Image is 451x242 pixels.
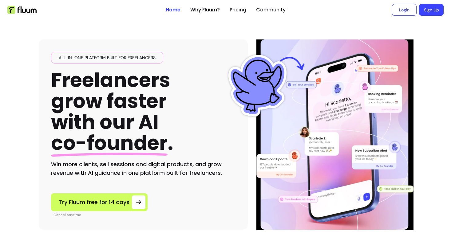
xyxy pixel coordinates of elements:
[392,4,417,16] a: Login
[51,193,148,211] a: Try Fluum free for 14 days
[51,160,235,177] h2: Win more clients, sell sessions and digital products, and grow revenue with AI guidance in one pl...
[7,6,37,14] img: Fluum Logo
[56,55,158,61] span: All-in-one platform built for freelancers
[230,6,246,14] a: Pricing
[190,6,220,14] a: Why Fluum?
[53,212,148,217] p: Cancel anytime
[256,6,286,14] a: Community
[419,4,444,16] a: Sign Up
[166,6,180,14] a: Home
[51,70,173,154] h1: Freelancers grow faster with our AI .
[51,129,168,157] span: co-founder
[59,198,129,207] span: Try Fluum free for 14 days
[258,39,413,230] img: Hero
[227,55,288,117] img: Fluum Duck sticker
